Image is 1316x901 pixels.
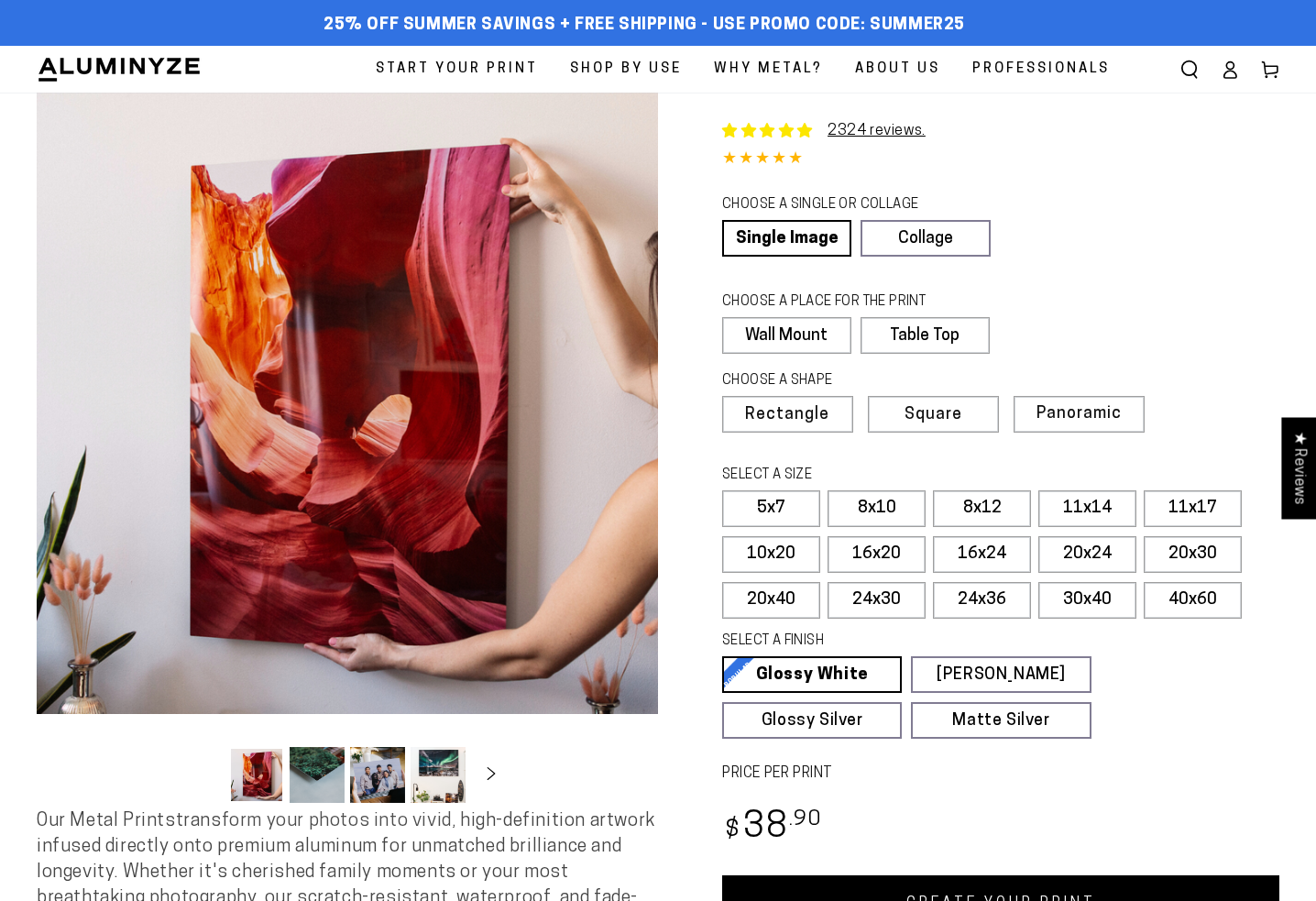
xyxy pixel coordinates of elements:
span: Start Your Print [376,57,538,82]
span: Rectangle [745,407,829,423]
media-gallery: Gallery Viewer [37,93,658,808]
label: 10x20 [722,536,820,573]
div: Click to open Judge.me floating reviews tab [1281,417,1316,519]
legend: CHOOSE A SHAPE [722,371,975,391]
label: Table Top [861,317,990,354]
a: [PERSON_NAME] [911,656,1091,693]
span: $ [725,819,740,843]
span: Shop By Use [570,57,682,82]
a: 2324 reviews. [828,124,926,138]
legend: CHOOSE A PLACE FOR THE PRINT [722,292,972,313]
label: 5x7 [722,490,820,527]
legend: CHOOSE A SINGLE OR COLLAGE [722,195,973,215]
label: Wall Mount [722,317,851,354]
bdi: 38 [722,810,822,846]
label: 8x10 [828,490,926,527]
label: 11x17 [1144,490,1242,527]
label: 16x24 [933,536,1031,573]
span: Why Metal? [714,57,823,82]
summary: Search our site [1169,49,1210,90]
label: 30x40 [1038,582,1136,619]
div: 4.85 out of 5.0 stars [722,147,1279,173]
legend: SELECT A FINISH [722,632,1049,652]
label: 16x20 [828,536,926,573]
label: 40x60 [1144,582,1242,619]
span: 25% off Summer Savings + Free Shipping - Use Promo Code: SUMMER25 [324,16,965,36]
a: Start Your Print [362,46,552,93]
button: Slide left [183,755,224,796]
button: Slide right [471,755,511,796]
a: Glossy Silver [722,702,902,739]
span: Professionals [972,57,1110,82]
label: 20x30 [1144,536,1242,573]
label: PRICE PER PRINT [722,764,1279,785]
label: 8x12 [933,490,1031,527]
a: About Us [841,46,954,93]
span: About Us [855,57,940,82]
label: 20x24 [1038,536,1136,573]
button: Load image 2 in gallery view [290,747,345,803]
a: Single Image [722,220,851,257]
label: 24x36 [933,582,1031,619]
span: Square [905,407,962,423]
button: Load image 3 in gallery view [350,747,405,803]
a: Professionals [959,46,1124,93]
button: Load image 4 in gallery view [411,747,466,803]
legend: SELECT A SIZE [722,466,1049,486]
a: Why Metal? [700,46,837,93]
a: Glossy White [722,656,902,693]
a: Collage [861,220,990,257]
label: 11x14 [1038,490,1136,527]
img: Aluminyze [37,56,202,83]
label: 20x40 [722,582,820,619]
span: Panoramic [1036,405,1122,423]
label: 24x30 [828,582,926,619]
a: Shop By Use [556,46,696,93]
a: Matte Silver [911,702,1091,739]
sup: .90 [789,809,822,830]
a: 2324 reviews. [722,120,926,142]
button: Load image 1 in gallery view [229,747,284,803]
